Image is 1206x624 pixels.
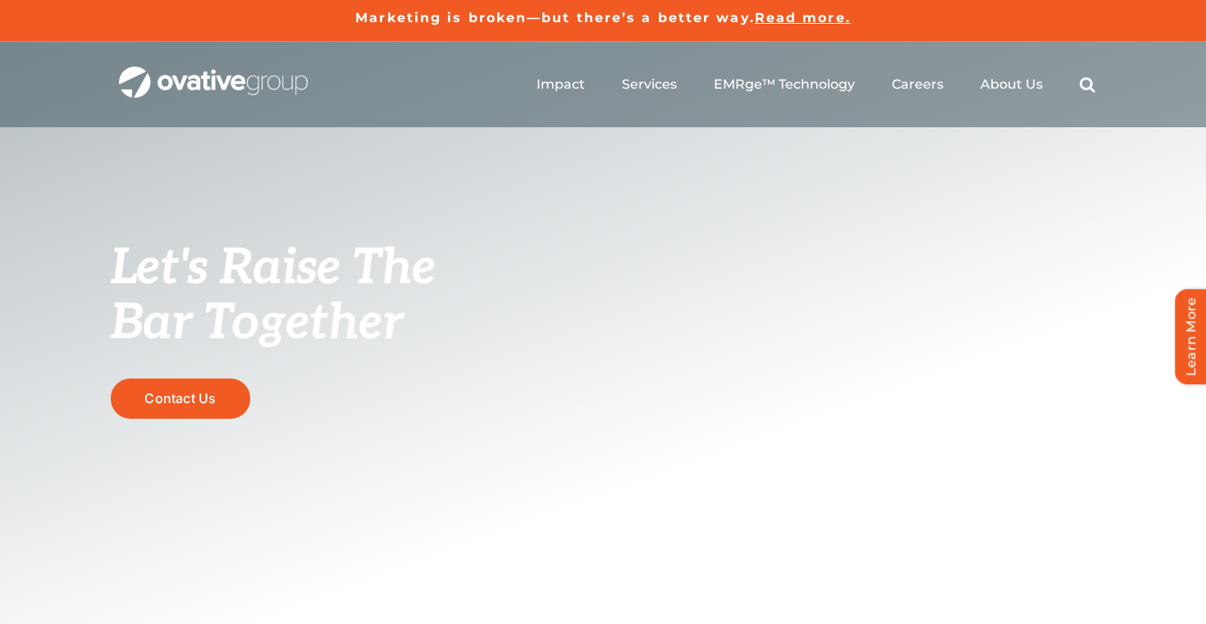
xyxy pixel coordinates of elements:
a: Marketing is broken—but there’s a better way. [355,10,755,25]
a: Read more. [755,10,851,25]
nav: Menu [537,58,1095,111]
a: EMRge™ Technology [714,76,855,93]
a: About Us [980,76,1043,93]
a: Search [1080,76,1095,93]
span: Let's Raise The [111,239,436,298]
a: Impact [537,76,585,93]
span: Bar Together [111,294,403,353]
a: Contact Us [111,379,250,419]
a: OG_Full_horizontal_WHT [119,65,308,80]
span: Contact Us [144,391,216,406]
a: Services [622,76,677,93]
a: Careers [892,76,943,93]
